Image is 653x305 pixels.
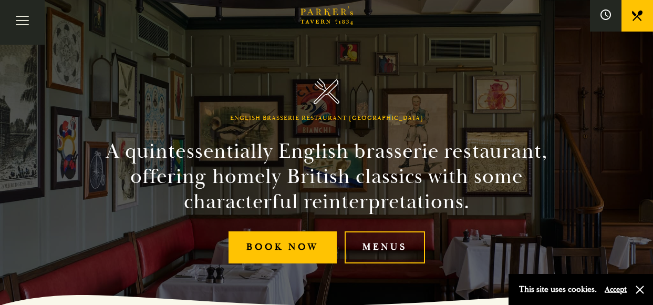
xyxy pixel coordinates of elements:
[229,231,337,263] a: Book Now
[87,139,566,215] h2: A quintessentially English brasserie restaurant, offering homely British classics with some chara...
[314,78,339,104] img: Parker's Tavern Brasserie Cambridge
[635,284,645,295] button: Close and accept
[230,115,423,122] h1: English Brasserie Restaurant [GEOGRAPHIC_DATA]
[345,231,425,263] a: Menus
[605,284,627,294] button: Accept
[519,282,597,297] p: This site uses cookies.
